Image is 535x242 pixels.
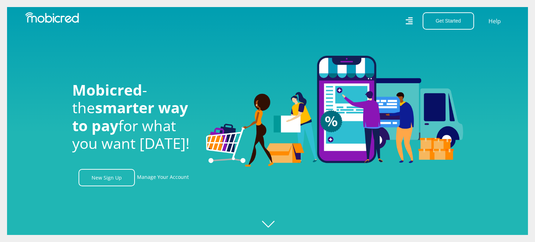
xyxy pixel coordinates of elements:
button: Get Started [423,12,474,30]
span: Mobicred [72,80,142,100]
a: Help [488,17,501,26]
span: smarter way to pay [72,97,188,135]
h1: - the for what you want [DATE]! [72,81,195,152]
img: Mobicred [25,12,79,23]
img: Welcome to Mobicred [206,56,463,167]
a: New Sign Up [79,169,135,186]
a: Manage Your Account [137,169,189,186]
